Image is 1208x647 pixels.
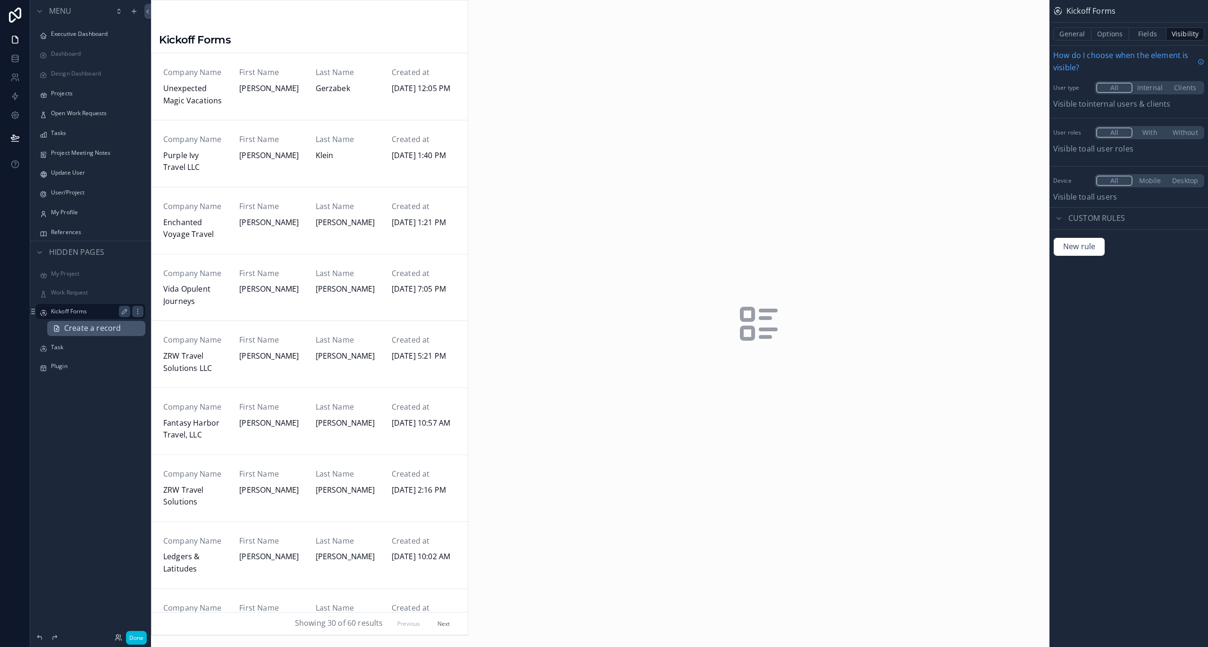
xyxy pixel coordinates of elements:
[49,246,104,259] span: Hidden pages
[1132,176,1168,186] button: Mobile
[51,270,140,277] label: My Project
[51,362,140,370] label: Plugin
[1053,129,1091,136] label: User roles
[1053,191,1204,203] p: Visible to
[1059,241,1099,253] span: New rule
[1053,50,1204,74] a: How do I choose when the element is visible?
[431,616,456,631] button: Next
[1129,27,1167,41] button: Fields
[51,90,140,97] label: Projects
[1167,176,1203,186] button: Desktop
[1087,99,1171,109] span: Internal users & clients
[51,109,140,117] label: Open Work Requests
[51,308,126,315] label: Kickoff Forms
[1053,177,1091,185] label: Device
[51,289,140,296] label: Work Request
[1087,192,1117,202] span: all users
[1066,5,1116,17] span: Kickoff Forms
[51,189,140,196] label: User/Project
[1096,83,1132,93] button: All
[1053,84,1091,92] label: User type
[64,322,121,335] span: Create a record
[1053,50,1194,74] span: How do I choose when the element is visible?
[51,228,140,236] label: References
[51,30,140,38] label: Executive Dashboard
[47,321,145,336] a: Create a record
[1132,83,1168,93] button: Internal
[51,129,140,137] label: Tasks
[1167,127,1203,138] button: Without
[49,5,72,17] span: Menu
[1068,212,1125,225] span: Custom rules
[126,631,147,645] button: Done
[1096,176,1132,186] button: All
[1053,98,1204,110] p: Visible to
[1053,237,1105,256] button: New rule
[1091,27,1129,41] button: Options
[51,169,140,176] label: Update User
[1053,143,1204,155] p: Visible to
[51,149,140,157] label: Project Meeting Notes
[1132,127,1168,138] button: With
[1096,127,1132,138] button: All
[1166,27,1204,41] button: Visibility
[1087,143,1133,154] span: All user roles
[51,209,140,216] label: My Profile
[1167,83,1203,93] button: Clients
[295,618,383,630] span: Showing 30 of 60 results
[1053,27,1091,41] button: General
[51,344,140,351] label: Task
[51,50,140,58] label: Dashboard
[51,70,140,77] label: Design Dashboard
